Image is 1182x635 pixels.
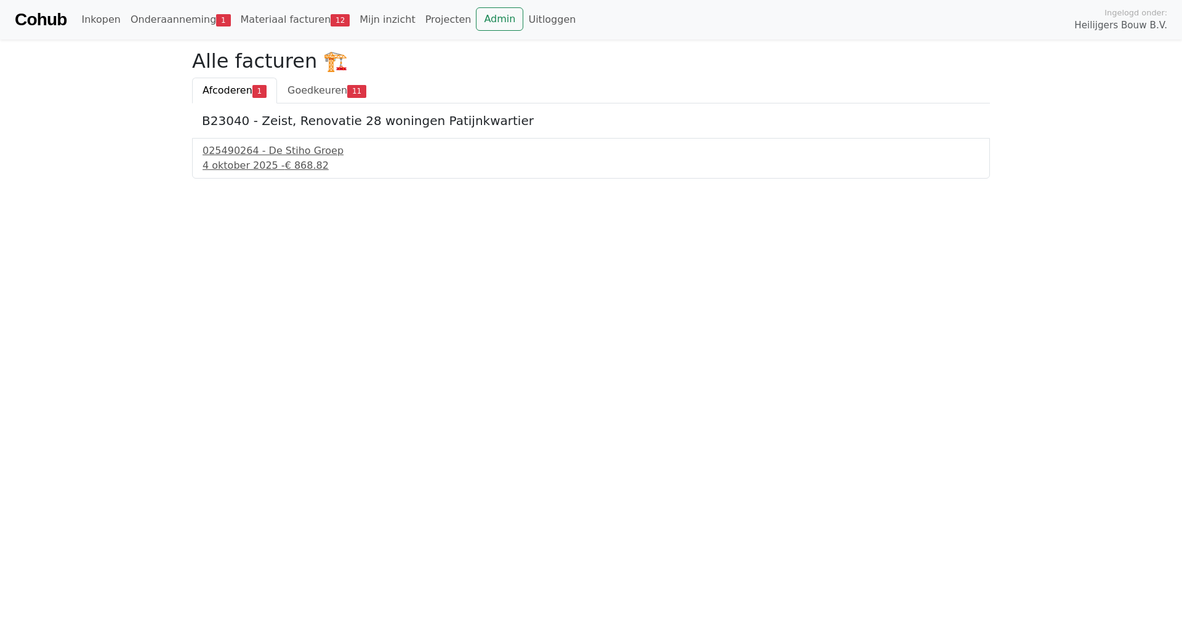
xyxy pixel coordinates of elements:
[126,7,236,32] a: Onderaanneming1
[203,84,252,96] span: Afcoderen
[285,160,329,171] span: € 868.82
[1104,7,1167,18] span: Ingelogd onder:
[203,144,979,158] div: 025490264 - De Stiho Groep
[523,7,581,32] a: Uitloggen
[1074,18,1167,33] span: Heilijgers Bouw B.V.
[76,7,125,32] a: Inkopen
[203,158,979,173] div: 4 oktober 2025 -
[347,85,366,97] span: 11
[15,5,66,34] a: Cohub
[202,113,980,128] h5: B23040 - Zeist, Renovatie 28 woningen Patijnkwartier
[476,7,523,31] a: Admin
[420,7,476,32] a: Projecten
[355,7,420,32] a: Mijn inzicht
[287,84,347,96] span: Goedkeuren
[236,7,355,32] a: Materiaal facturen12
[192,49,990,73] h2: Alle facturen 🏗️
[252,85,267,97] span: 1
[203,144,979,173] a: 025490264 - De Stiho Groep4 oktober 2025 -€ 868.82
[216,14,230,26] span: 1
[277,78,377,103] a: Goedkeuren11
[192,78,277,103] a: Afcoderen1
[331,14,350,26] span: 12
